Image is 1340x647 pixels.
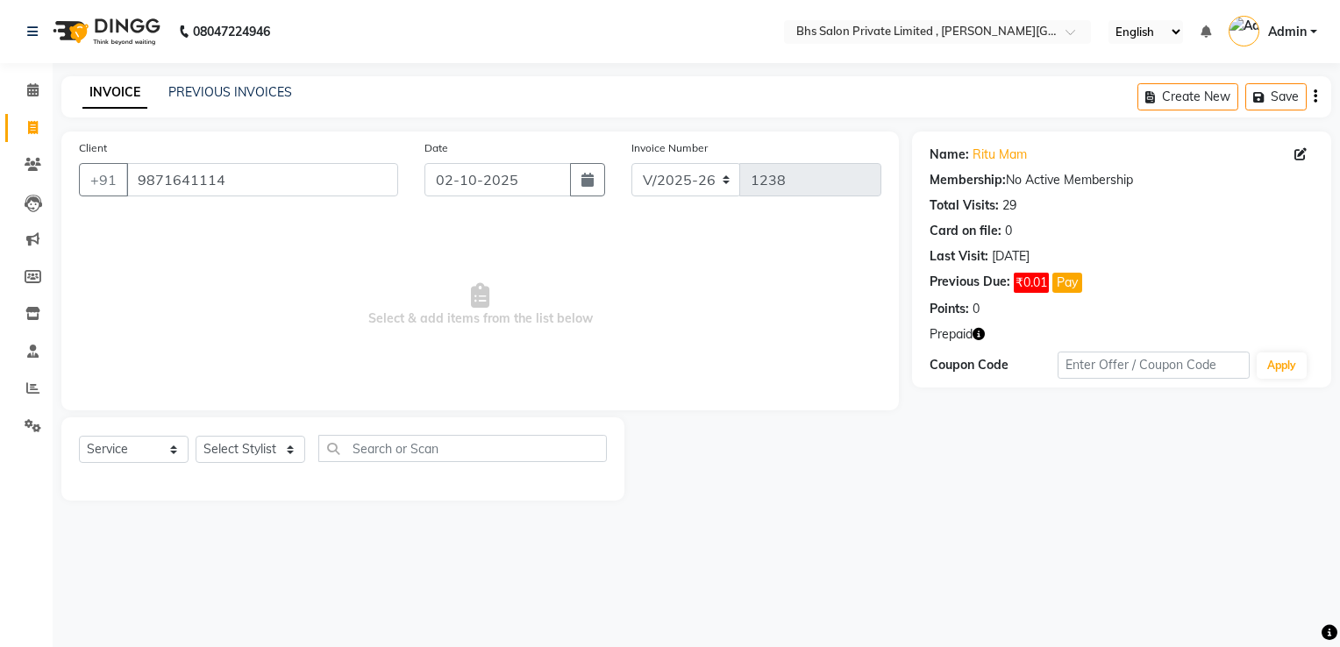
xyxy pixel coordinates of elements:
[930,300,969,318] div: Points:
[973,146,1027,164] a: Ritu Mam
[1257,352,1307,379] button: Apply
[930,196,999,215] div: Total Visits:
[992,247,1030,266] div: [DATE]
[1137,83,1238,110] button: Create New
[930,356,1058,374] div: Coupon Code
[930,171,1006,189] div: Membership:
[1245,83,1307,110] button: Save
[126,163,398,196] input: Search by Name/Mobile/Email/Code
[930,273,1010,293] div: Previous Due:
[930,146,969,164] div: Name:
[973,300,980,318] div: 0
[1058,352,1250,379] input: Enter Offer / Coupon Code
[45,7,165,56] img: logo
[930,222,1001,240] div: Card on file:
[1052,273,1082,293] button: Pay
[930,247,988,266] div: Last Visit:
[1002,196,1016,215] div: 29
[168,84,292,100] a: PREVIOUS INVOICES
[1014,273,1049,293] span: ₹0.01
[930,171,1314,189] div: No Active Membership
[79,217,881,393] span: Select & add items from the list below
[930,325,973,344] span: Prepaid
[424,140,448,156] label: Date
[1229,16,1259,46] img: Admin
[631,140,708,156] label: Invoice Number
[193,7,270,56] b: 08047224946
[318,435,607,462] input: Search or Scan
[79,163,128,196] button: +91
[79,140,107,156] label: Client
[1268,23,1307,41] span: Admin
[1005,222,1012,240] div: 0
